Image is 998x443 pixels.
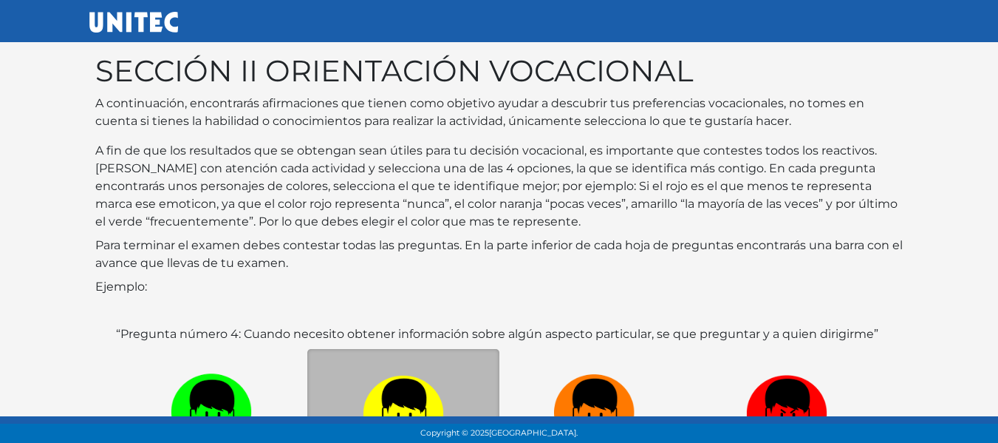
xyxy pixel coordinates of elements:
label: “Pregunta número 4: Cuando necesito obtener información sobre algún aspecto particular, se que pr... [116,325,878,343]
p: Para terminar el examen debes contestar todas las preguntas. En la parte inferior de cada hoja de... [95,237,903,272]
p: Ejemplo: [95,278,903,296]
p: A fin de que los resultados que se obtengan sean útiles para tu decisión vocacional, es important... [95,142,903,231]
span: [GEOGRAPHIC_DATA]. [489,428,578,438]
h1: SECCIÓN II ORIENTACIÓN VOCACIONAL [95,53,903,89]
p: A continuación, encontrarás afirmaciones que tienen como objetivo ayudar a descubrir tus preferen... [95,95,903,130]
img: UNITEC [89,12,178,33]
